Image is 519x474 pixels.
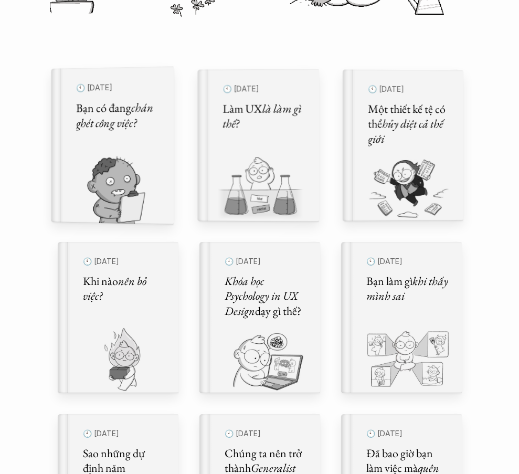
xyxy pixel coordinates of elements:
p: 🕙 [DATE] [225,427,308,441]
p: 🕙 [DATE] [225,255,308,269]
em: nên bỏ việc? [83,273,149,303]
em: khi thấy mình sai [366,273,450,303]
em: chán ghét công việc? [76,99,155,131]
em: hủy diệt cả thế giới [368,116,445,146]
p: 🕙 [DATE] [83,255,166,269]
h5: Bạn có đang [76,100,160,131]
a: 🕙 [DATE]Một thiết kế tệ có thểhủy diệt cả thế giới [341,70,462,221]
h5: Làm UX [223,101,306,131]
em: là làm gì thế? [223,100,303,131]
p: 🕙 [DATE] [366,427,449,441]
a: 🕙 [DATE]Bạn làm gìkhi thấy mình sai [341,242,462,393]
a: 🕙 [DATE]Khóa học Psychology in UX Designdạy gì thế? [199,242,320,393]
p: 🕙 [DATE] [366,255,449,269]
p: 🕙 [DATE] [83,427,166,441]
h5: Một thiết kế tệ có thể [368,101,451,146]
a: 🕙 [DATE]Làm UXlà làm gì thế? [199,70,320,221]
h5: dạy gì thế? [225,273,308,319]
em: Khóa học Psychology in UX Design [225,273,300,318]
a: 🕙 [DATE]Khi nàonên bỏ việc? [58,242,178,393]
h5: Khi nào [83,273,166,303]
a: 🕙 [DATE]Bạn có đangchán ghét công việc? [58,70,178,221]
h5: Bạn làm gì [366,273,449,303]
p: 🕙 [DATE] [76,79,160,95]
p: 🕙 [DATE] [223,81,306,96]
p: 🕙 [DATE] [368,82,451,96]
